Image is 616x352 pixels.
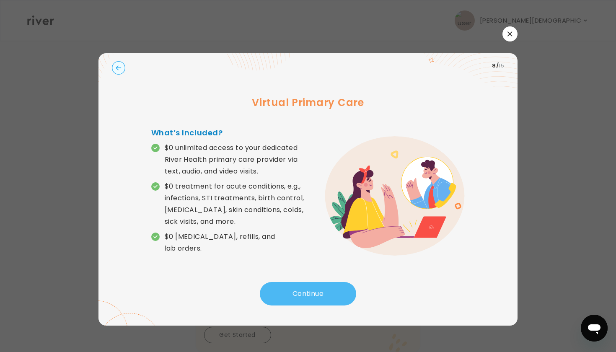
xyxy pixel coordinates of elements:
[165,142,308,177] p: $0 unlimited access to your dedicated River Health primary care provider via text, audio, and vid...
[165,231,308,254] p: $0 [MEDICAL_DATA], refills, and lab orders.
[112,95,504,110] h3: Virtual Primary Care
[165,181,308,228] p: $0 treatment for acute conditions, e.g., infections, STI treatments, birth control, [MEDICAL_DATA...
[151,127,308,139] h4: What’s Included?
[260,282,356,305] button: Continue
[325,136,465,256] img: error graphic
[581,315,608,342] iframe: Button to launch messaging window, conversation in progress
